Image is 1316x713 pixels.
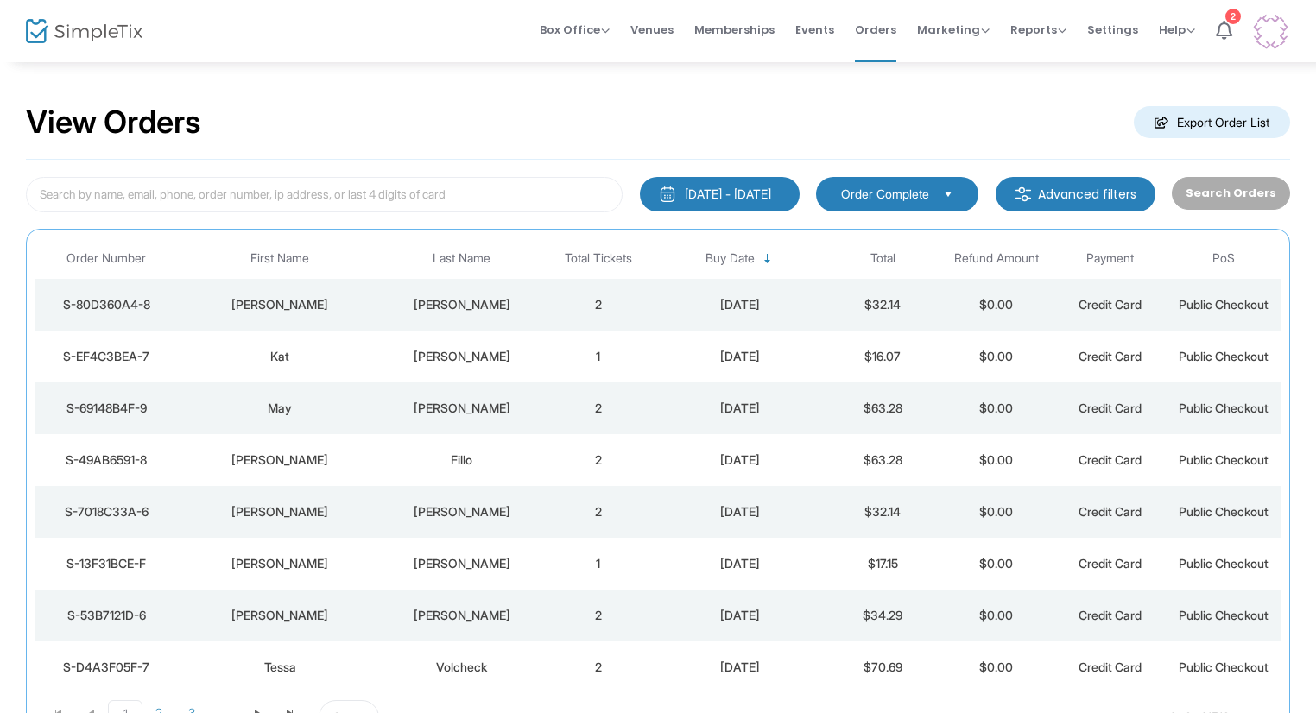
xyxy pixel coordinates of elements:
td: $17.15 [826,538,940,590]
div: S-EF4C3BEA-7 [40,348,174,365]
span: PoS [1212,251,1235,266]
div: 9/25/2025 [660,607,822,624]
td: 2 [541,486,655,538]
div: Volcheck [387,659,537,676]
span: Help [1159,22,1195,38]
span: Sortable [761,252,775,266]
span: Credit Card [1079,452,1142,467]
td: $63.28 [826,382,940,434]
th: Total Tickets [541,238,655,279]
td: 2 [541,382,655,434]
div: 9/25/2025 [660,400,822,417]
div: S-53B7121D-6 [40,607,174,624]
span: Public Checkout [1179,608,1269,622]
span: Credit Card [1079,297,1142,312]
td: $63.28 [826,434,940,486]
div: Fillo [387,451,537,469]
span: Settings [1087,8,1138,52]
td: 1 [541,538,655,590]
div: Courtney [182,555,378,572]
span: Events [795,8,834,52]
span: Orders [855,8,896,52]
td: $0.00 [940,382,1053,434]
span: Last Name [433,251,490,266]
span: Order Complete [841,186,929,203]
div: Carter [387,348,537,365]
span: Credit Card [1079,349,1142,363]
span: Public Checkout [1179,659,1269,674]
div: 9/25/2025 [660,451,822,469]
div: Stevens [387,400,537,417]
td: $0.00 [940,434,1053,486]
td: $0.00 [940,279,1053,331]
div: S-13F31BCE-F [40,555,174,572]
span: Public Checkout [1179,556,1269,571]
div: S-80D360A4-8 [40,296,174,313]
td: $0.00 [940,331,1053,382]
div: May [182,400,378,417]
td: $34.29 [826,590,940,641]
td: $0.00 [940,486,1053,538]
span: Box Office [540,22,610,38]
div: S-D4A3F05F-7 [40,659,174,676]
div: 9/25/2025 [660,348,822,365]
button: Select [936,185,960,204]
span: Credit Card [1079,659,1142,674]
span: Venues [630,8,674,52]
div: Blankemeyer [387,503,537,521]
div: S-7018C33A-6 [40,503,174,521]
m-button: Export Order List [1134,106,1290,138]
span: Memberships [694,8,775,52]
div: 9/25/2025 [660,659,822,676]
td: 2 [541,641,655,693]
span: Buy Date [705,251,755,266]
div: 9/25/2025 [660,296,822,313]
td: $0.00 [940,641,1053,693]
td: 2 [541,279,655,331]
span: Order Number [66,251,146,266]
span: First Name [250,251,309,266]
span: Public Checkout [1179,349,1269,363]
td: $16.07 [826,331,940,382]
h2: View Orders [26,104,201,142]
img: filter [1015,186,1032,203]
td: 1 [541,331,655,382]
div: Tessa [182,659,378,676]
m-button: Advanced filters [996,177,1155,211]
span: Public Checkout [1179,504,1269,519]
td: $70.69 [826,641,940,693]
div: Sarah [182,296,378,313]
td: 2 [541,434,655,486]
span: Public Checkout [1179,452,1269,467]
div: 9/25/2025 [660,503,822,521]
span: Reports [1010,22,1066,38]
span: Public Checkout [1179,297,1269,312]
div: 2 [1225,9,1241,24]
div: 9/25/2025 [660,555,822,572]
span: Marketing [917,22,990,38]
td: $0.00 [940,590,1053,641]
span: Credit Card [1079,401,1142,415]
td: $32.14 [826,486,940,538]
div: S-49AB6591-8 [40,451,174,469]
span: Payment [1086,251,1134,266]
div: Frey [387,555,537,572]
th: Refund Amount [940,238,1053,279]
td: 2 [541,590,655,641]
span: Credit Card [1079,608,1142,622]
div: S-69148B4F-9 [40,400,174,417]
button: [DATE] - [DATE] [640,177,800,211]
input: Search by name, email, phone, order number, ip address, or last 4 digits of card [26,177,623,212]
div: Data table [35,238,1281,693]
span: Credit Card [1079,556,1142,571]
div: Kat [182,348,378,365]
div: Jennifer [182,607,378,624]
div: R Williams [387,607,537,624]
span: Credit Card [1079,504,1142,519]
span: Public Checkout [1179,401,1269,415]
td: $0.00 [940,538,1053,590]
div: [DATE] - [DATE] [685,186,771,203]
td: $32.14 [826,279,940,331]
img: monthly [659,186,676,203]
div: Nicholas [182,451,378,469]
